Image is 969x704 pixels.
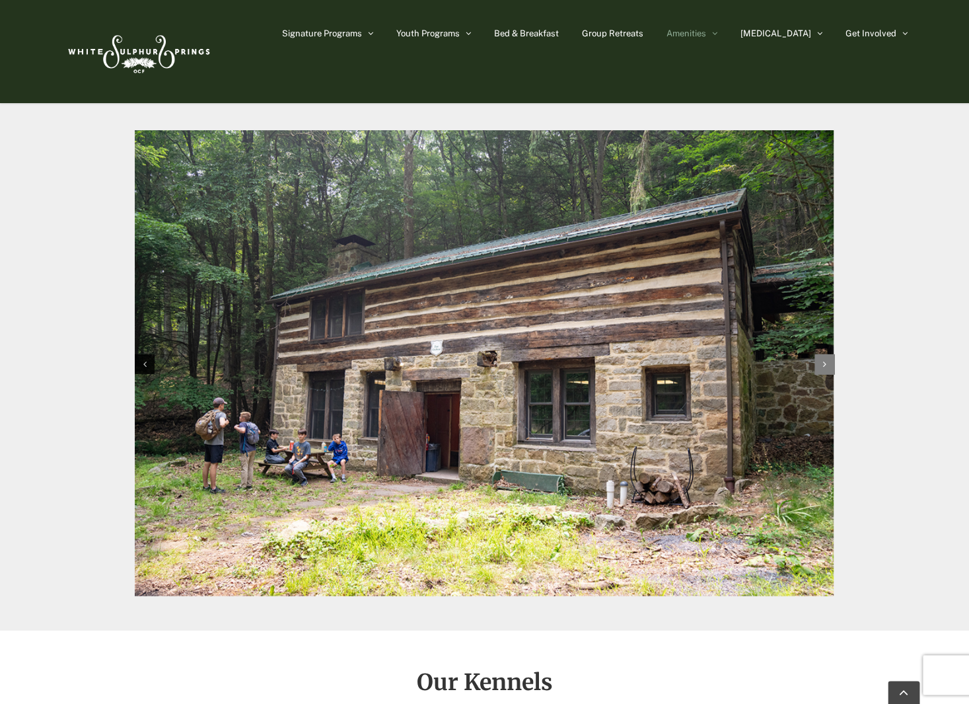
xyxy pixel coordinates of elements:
span: Bed & Breakfast [494,29,559,38]
span: Group Retreats [582,29,643,38]
span: Amenities [666,29,706,38]
h2: Our Kennels [61,670,907,694]
span: Signature Programs [282,29,362,38]
span: Get Involved [845,29,896,38]
div: Previous slide [135,354,155,374]
span: Youth Programs [396,29,460,38]
img: White Sulphur Springs Logo [62,20,214,83]
div: Next slide [814,354,834,374]
div: 3 / 10 [135,130,834,599]
span: [MEDICAL_DATA] [740,29,811,38]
